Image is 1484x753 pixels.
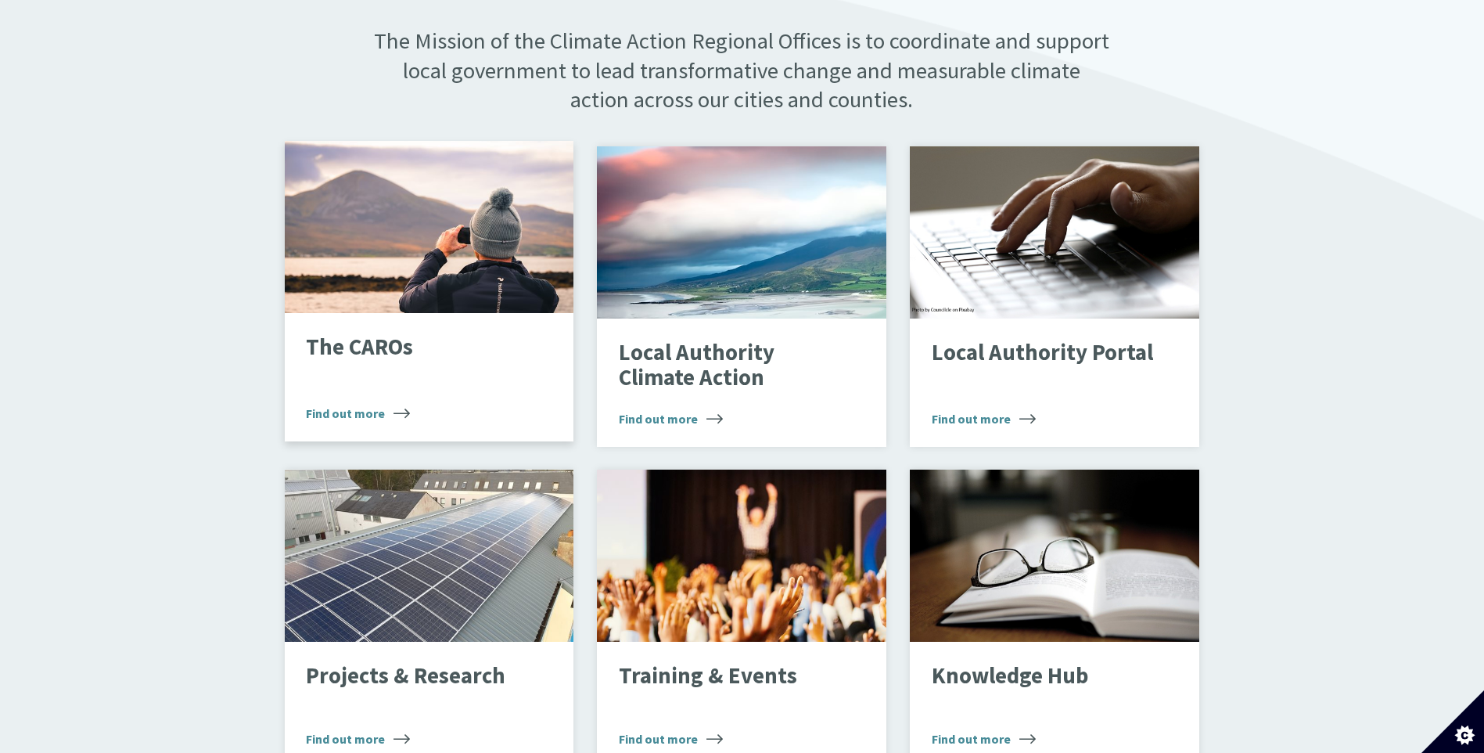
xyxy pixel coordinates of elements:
[932,340,1154,366] p: Local Authority Portal
[306,335,528,360] p: The CAROs
[306,730,410,748] span: Find out more
[619,340,841,390] p: Local Authority Climate Action
[910,146,1199,447] a: Local Authority Portal Find out more
[597,146,886,447] a: Local Authority Climate Action Find out more
[306,664,528,689] p: Projects & Research
[619,730,723,748] span: Find out more
[932,730,1036,748] span: Find out more
[619,664,841,689] p: Training & Events
[619,409,723,428] span: Find out more
[306,404,410,423] span: Find out more
[1421,690,1484,753] button: Set cookie preferences
[932,409,1036,428] span: Find out more
[372,27,1112,114] p: The Mission of the Climate Action Regional Offices is to coordinate and support local government ...
[932,664,1154,689] p: Knowledge Hub
[285,141,574,441] a: The CAROs Find out more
